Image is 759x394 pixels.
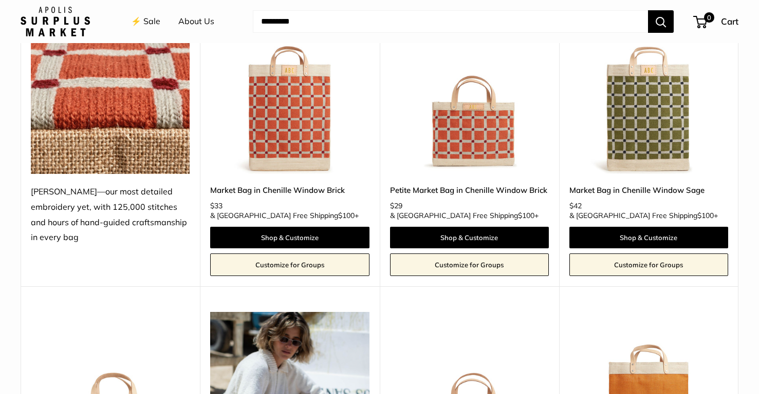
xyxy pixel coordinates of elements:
[390,227,549,248] a: Shop & Customize
[390,15,549,173] img: Petite Market Bag in Chenille Window Brick
[390,184,549,196] a: Petite Market Bag in Chenille Window Brick
[178,14,214,29] a: About Us
[210,201,223,210] span: $33
[569,184,728,196] a: Market Bag in Chenille Window Sage
[210,15,369,173] a: Market Bag in Chenille Window BrickMarket Bag in Chenille Window Brick
[31,184,190,246] div: [PERSON_NAME]—our most detailed embroidery yet, with 125,000 stitches and hours of hand-guided cr...
[721,16,738,27] span: Cart
[569,227,728,248] a: Shop & Customize
[253,10,648,33] input: Search...
[390,201,402,210] span: $29
[390,15,549,173] a: Petite Market Bag in Chenille Window BrickPetite Market Bag in Chenille Window Brick
[338,211,355,220] span: $100
[704,12,714,23] span: 0
[569,15,728,173] img: Market Bag in Chenille Window Sage
[569,15,728,173] a: Market Bag in Chenille Window SageMarket Bag in Chenille Window Sage
[21,7,90,36] img: Apolis: Surplus Market
[131,14,160,29] a: ⚡️ Sale
[210,15,369,173] img: Market Bag in Chenille Window Brick
[210,227,369,248] a: Shop & Customize
[210,212,359,219] span: & [GEOGRAPHIC_DATA] Free Shipping +
[210,253,369,276] a: Customize for Groups
[648,10,674,33] button: Search
[569,212,718,219] span: & [GEOGRAPHIC_DATA] Free Shipping +
[697,211,714,220] span: $100
[31,15,190,173] img: Chenille—our most detailed embroidery yet, with 125,000 stitches and hours of hand-guided craftsm...
[569,201,582,210] span: $42
[694,13,738,30] a: 0 Cart
[390,212,539,219] span: & [GEOGRAPHIC_DATA] Free Shipping +
[390,253,549,276] a: Customize for Groups
[569,253,728,276] a: Customize for Groups
[518,211,534,220] span: $100
[210,184,369,196] a: Market Bag in Chenille Window Brick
